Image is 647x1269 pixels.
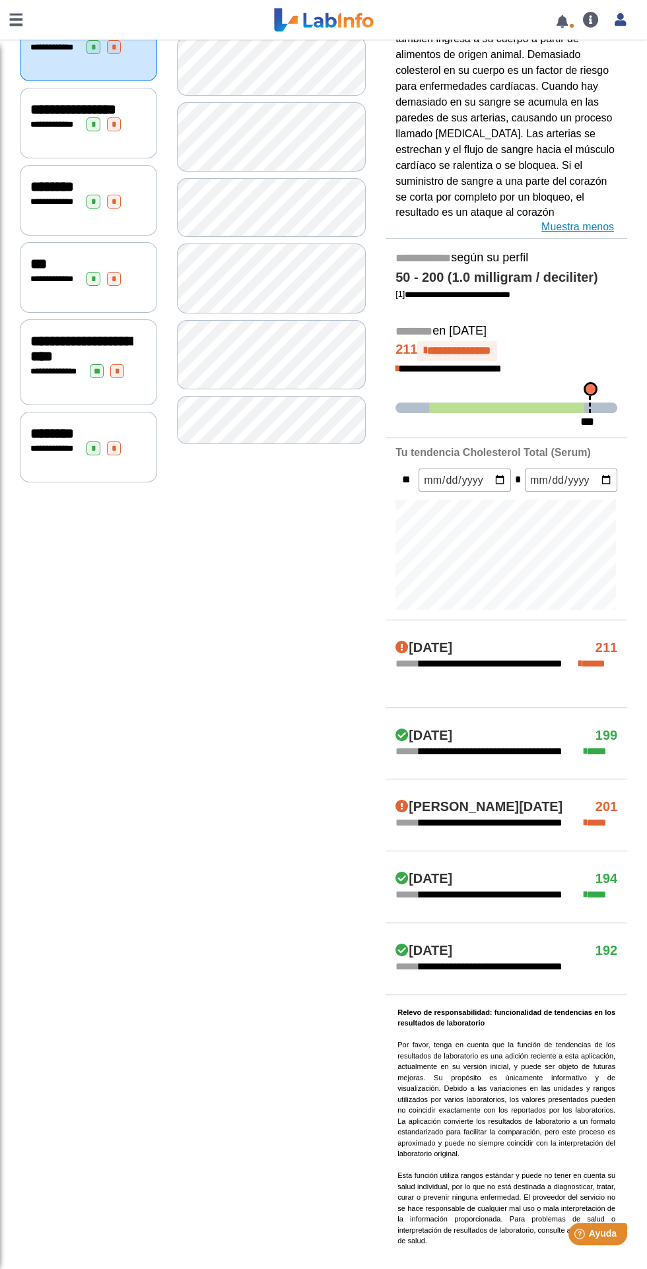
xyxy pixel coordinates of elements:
h5: en [DATE] [395,324,617,339]
iframe: Help widget launcher [529,1218,632,1254]
b: Tu tendencia Cholesterol Total (Serum) [395,447,590,458]
h4: 211 [395,341,617,361]
h5: según su perfil [395,251,617,266]
h4: [DATE] [395,871,452,887]
h4: 50 - 200 (1.0 milligram / deciliter) [395,270,617,286]
h4: 199 [596,728,617,744]
input: mm/dd/yyyy [419,469,511,492]
h4: 211 [596,640,617,656]
h4: [DATE] [395,943,452,959]
h4: [DATE] [395,640,452,656]
b: Relevo de responsabilidad: funcionalidad de tendencias en los resultados de laboratorio [397,1008,615,1027]
a: [1] [395,289,510,299]
h4: 201 [596,799,617,815]
h4: [DATE] [395,728,452,744]
h4: [PERSON_NAME][DATE] [395,799,562,815]
a: Muestra menos [541,219,614,235]
h4: 192 [596,943,617,959]
h4: 194 [596,871,617,887]
input: mm/dd/yyyy [525,469,617,492]
p: Por favor, tenga en cuenta que la función de tendencias de los resultados de laboratorio es una a... [397,1007,615,1247]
